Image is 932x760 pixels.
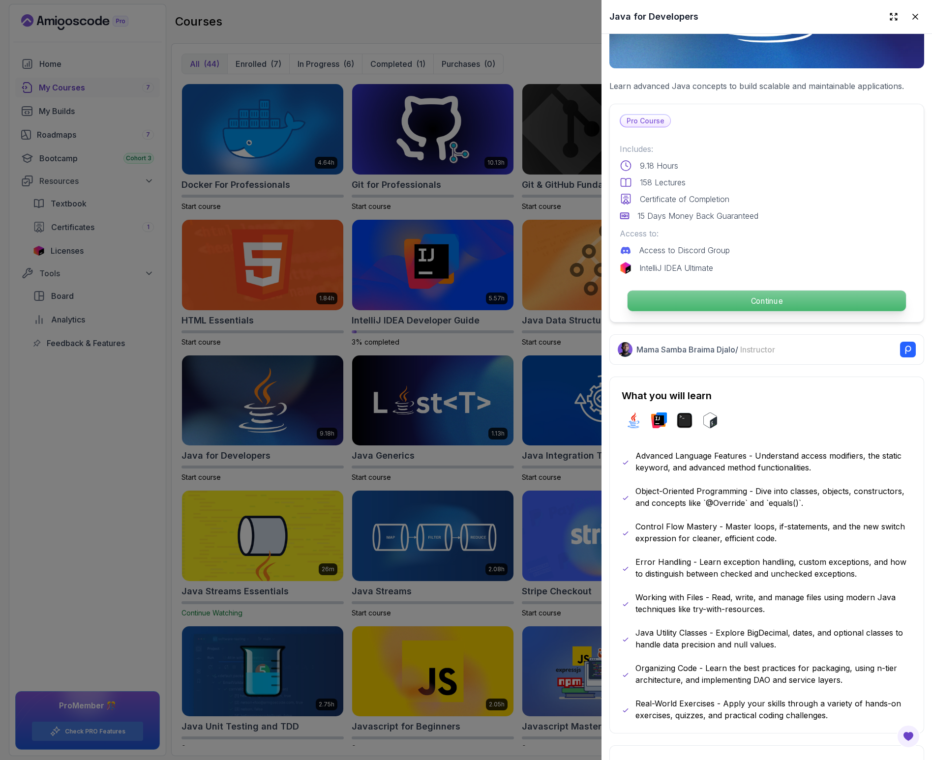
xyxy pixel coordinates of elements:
p: Error Handling - Learn exception handling, custom exceptions, and how to distinguish between chec... [635,556,912,580]
img: bash logo [702,412,718,428]
p: Access to Discord Group [639,244,730,256]
p: Real-World Exercises - Apply your skills through a variety of hands-on exercises, quizzes, and pr... [635,698,912,721]
p: Mama Samba Braima Djalo / [636,344,775,355]
p: Certificate of Completion [640,193,729,205]
button: Open Feedback Button [897,725,920,748]
p: Continue [628,291,906,311]
p: Advanced Language Features - Understand access modifiers, the static keyword, and advanced method... [635,450,912,473]
p: Includes: [620,143,914,155]
p: Pro Course [621,115,670,127]
img: java logo [626,412,641,428]
span: Instructor [740,345,775,354]
p: Access to: [620,228,914,239]
h2: What you will learn [622,389,912,403]
p: Organizing Code - Learn the best practices for packaging, using n-tier architecture, and implemen... [635,662,912,686]
p: 15 Days Money Back Guaranteed [637,210,758,222]
p: 158 Lectures [640,176,686,188]
button: Continue [627,290,906,312]
h2: Java for Developers [609,10,698,24]
p: Control Flow Mastery - Master loops, if-statements, and the new switch expression for cleaner, ef... [635,521,912,544]
p: Learn advanced Java concepts to build scalable and maintainable applications. [609,80,924,92]
img: Nelson Djalo [618,342,632,357]
p: Object-Oriented Programming - Dive into classes, objects, constructors, and concepts like `@Overr... [635,485,912,509]
p: IntelliJ IDEA Ultimate [639,262,713,274]
img: terminal logo [677,412,692,428]
button: Expand drawer [885,8,902,26]
p: Java Utility Classes - Explore BigDecimal, dates, and optional classes to handle data precision a... [635,627,912,650]
img: jetbrains logo [620,262,631,274]
p: Working with Files - Read, write, and manage files using modern Java techniques like try-with-res... [635,591,912,615]
p: 9.18 Hours [640,160,678,172]
img: intellij logo [651,412,667,428]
